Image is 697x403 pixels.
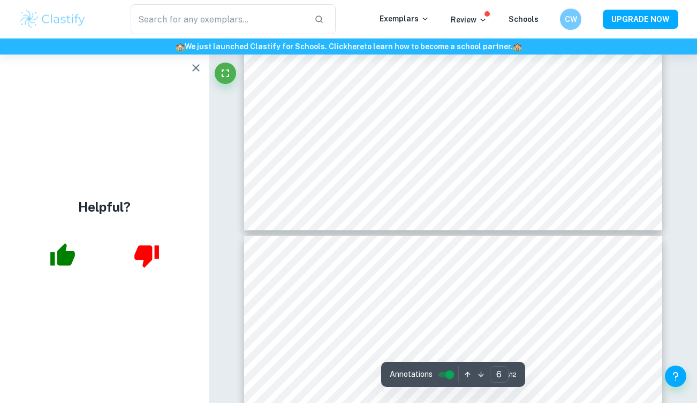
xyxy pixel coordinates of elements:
span: 🏫 [513,42,522,51]
h6: We just launched Clastify for Schools. Click to learn how to become a school partner. [2,41,695,52]
span: Annotations [390,369,433,380]
a: Schools [509,15,539,24]
span: / 12 [509,370,517,379]
img: Clastify logo [19,9,87,30]
button: UPGRADE NOW [603,10,678,29]
button: Help and Feedback [665,366,686,387]
button: Fullscreen [215,63,236,84]
button: CW [560,9,581,30]
h4: Helpful? [78,197,131,216]
p: Exemplars [380,13,429,25]
input: Search for any exemplars... [131,4,306,34]
span: 🏫 [176,42,185,51]
a: here [347,42,364,51]
p: Review [451,14,487,26]
h6: CW [565,13,577,25]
